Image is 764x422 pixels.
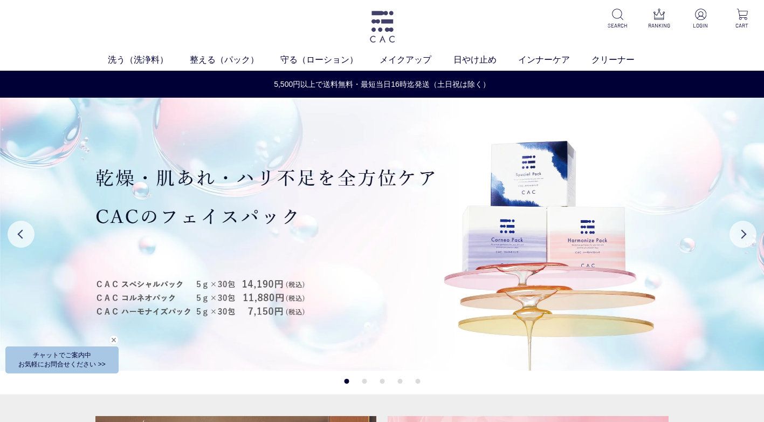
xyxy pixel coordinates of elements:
button: Previous [8,221,35,248]
a: LOGIN [687,9,714,30]
p: CART [729,22,755,30]
a: RANKING [646,9,672,30]
a: CART [729,9,755,30]
a: 整える（パック） [190,53,280,66]
p: LOGIN [687,22,714,30]
img: logo [368,11,396,43]
button: Next [729,221,756,248]
a: 洗う（洗浄料） [108,53,190,66]
button: 3 of 5 [380,379,384,384]
a: インナーケア [518,53,591,66]
a: 守る（ローション） [280,53,380,66]
a: 5,500円以上で送料無料・最短当日16時迄発送（土日祝は除く） [1,79,763,90]
button: 1 of 5 [344,379,349,384]
a: クリーナー [591,53,656,66]
a: SEARCH [604,9,631,30]
a: 日やけ止め [453,53,518,66]
button: 4 of 5 [397,379,402,384]
p: SEARCH [604,22,631,30]
p: RANKING [646,22,672,30]
a: メイクアップ [380,53,453,66]
button: 5 of 5 [415,379,420,384]
button: 2 of 5 [362,379,367,384]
